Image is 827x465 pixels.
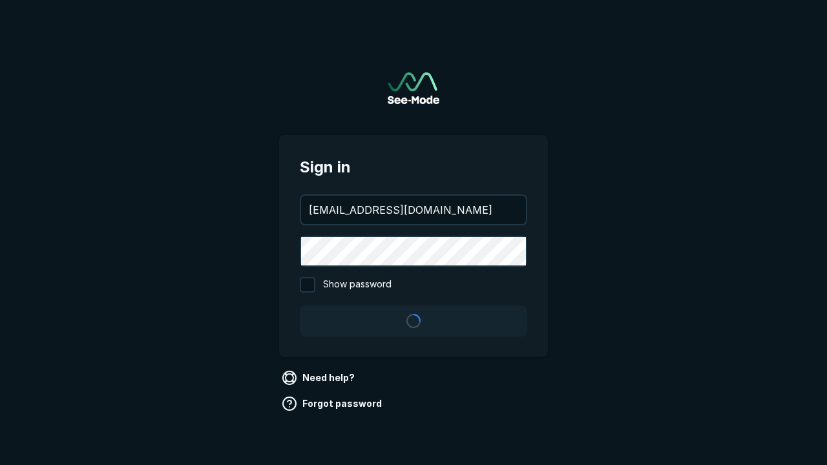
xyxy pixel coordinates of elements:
span: Show password [323,277,392,293]
a: Go to sign in [388,72,439,104]
a: Need help? [279,367,360,388]
span: Sign in [300,156,527,179]
a: Forgot password [279,393,387,414]
input: your@email.com [301,196,526,224]
img: See-Mode Logo [388,72,439,104]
